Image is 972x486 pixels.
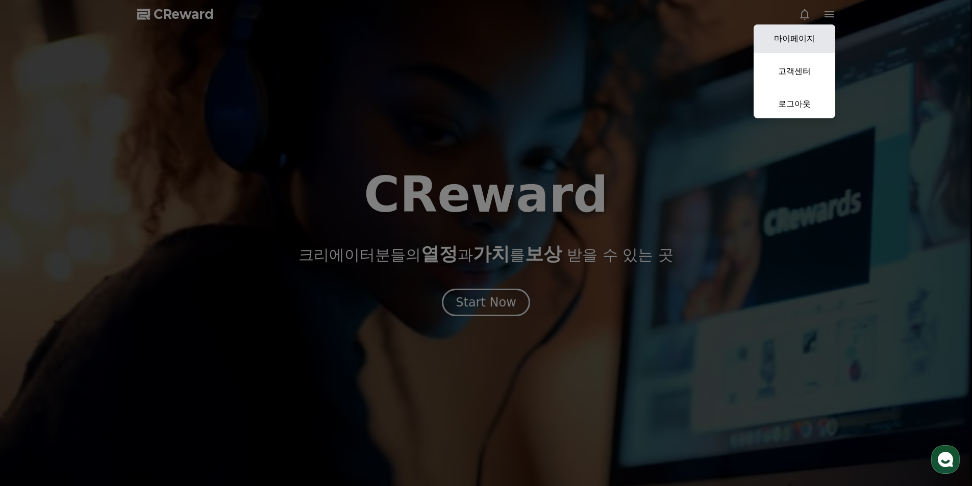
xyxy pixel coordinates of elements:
span: 설정 [158,339,170,347]
span: 홈 [32,339,38,347]
a: 대화 [67,323,132,349]
a: 마이페이지 [754,24,835,53]
a: 고객센터 [754,57,835,86]
a: 로그아웃 [754,90,835,118]
button: 마이페이지 고객센터 로그아웃 [754,24,835,118]
a: 홈 [3,323,67,349]
span: 대화 [93,339,106,347]
a: 설정 [132,323,196,349]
